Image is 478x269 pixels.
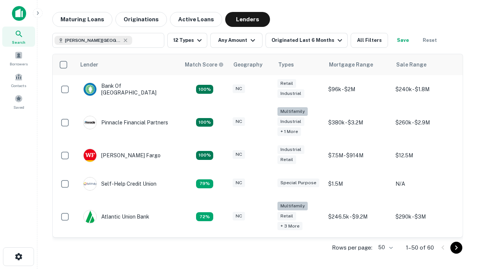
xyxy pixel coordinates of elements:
[277,107,308,116] div: Multifamily
[271,36,344,45] div: Originated Last 6 Months
[392,170,459,198] td: N/A
[115,12,167,27] button: Originations
[180,54,229,75] th: Capitalize uses an advanced AI algorithm to match your search with the best lender. The match sco...
[450,242,462,254] button: Go to next page
[325,170,392,198] td: $1.5M
[325,103,392,141] td: $380k - $3.2M
[84,149,96,162] img: picture
[392,198,459,236] td: $290k - $3M
[233,212,245,220] div: NC
[406,243,434,252] p: 1–50 of 60
[332,243,372,252] p: Rows per page:
[392,54,459,75] th: Sale Range
[65,37,121,44] span: [PERSON_NAME][GEOGRAPHIC_DATA], [GEOGRAPHIC_DATA]
[52,12,112,27] button: Maturing Loans
[325,75,392,103] td: $96k - $2M
[392,75,459,103] td: $240k - $1.8M
[185,61,222,69] h6: Match Score
[12,39,25,45] span: Search
[233,150,245,159] div: NC
[2,70,35,90] a: Contacts
[418,33,442,48] button: Reset
[10,61,28,67] span: Borrowers
[277,79,296,88] div: Retail
[351,33,388,48] button: All Filters
[277,179,319,187] div: Special Purpose
[225,12,270,27] button: Lenders
[83,116,168,129] div: Pinnacle Financial Partners
[13,104,24,110] span: Saved
[329,60,373,69] div: Mortgage Range
[277,202,308,210] div: Multifamily
[84,210,96,223] img: picture
[391,33,415,48] button: Save your search to get updates of matches that match your search criteria.
[278,60,294,69] div: Types
[84,116,96,129] img: picture
[83,210,149,223] div: Atlantic Union Bank
[84,177,96,190] img: picture
[84,83,96,96] img: picture
[277,127,301,136] div: + 1 more
[233,84,245,93] div: NC
[233,60,263,69] div: Geography
[76,54,180,75] th: Lender
[277,89,304,98] div: Industrial
[2,27,35,47] a: Search
[11,83,26,89] span: Contacts
[277,212,296,220] div: Retail
[392,141,459,170] td: $12.5M
[185,61,224,69] div: Capitalize uses an advanced AI algorithm to match your search with the best lender. The match sco...
[266,33,348,48] button: Originated Last 6 Months
[233,179,245,187] div: NC
[233,117,245,126] div: NC
[170,12,222,27] button: Active Loans
[196,151,213,160] div: Matching Properties: 15, hasApolloMatch: undefined
[274,54,325,75] th: Types
[325,54,392,75] th: Mortgage Range
[277,145,304,154] div: Industrial
[196,179,213,188] div: Matching Properties: 11, hasApolloMatch: undefined
[277,222,302,231] div: + 3 more
[167,33,207,48] button: 12 Types
[83,149,161,162] div: [PERSON_NAME] Fargo
[277,155,296,164] div: Retail
[83,83,173,96] div: Bank Of [GEOGRAPHIC_DATA]
[229,54,274,75] th: Geography
[392,103,459,141] td: $260k - $2.9M
[441,209,478,245] iframe: Chat Widget
[12,6,26,21] img: capitalize-icon.png
[325,141,392,170] td: $7.5M - $914M
[210,33,263,48] button: Any Amount
[277,117,304,126] div: Industrial
[80,60,98,69] div: Lender
[375,242,394,253] div: 50
[325,198,392,236] td: $246.5k - $9.2M
[196,118,213,127] div: Matching Properties: 25, hasApolloMatch: undefined
[2,92,35,112] a: Saved
[396,60,426,69] div: Sale Range
[196,212,213,221] div: Matching Properties: 10, hasApolloMatch: undefined
[196,85,213,94] div: Matching Properties: 14, hasApolloMatch: undefined
[2,48,35,68] a: Borrowers
[83,177,156,191] div: Self-help Credit Union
